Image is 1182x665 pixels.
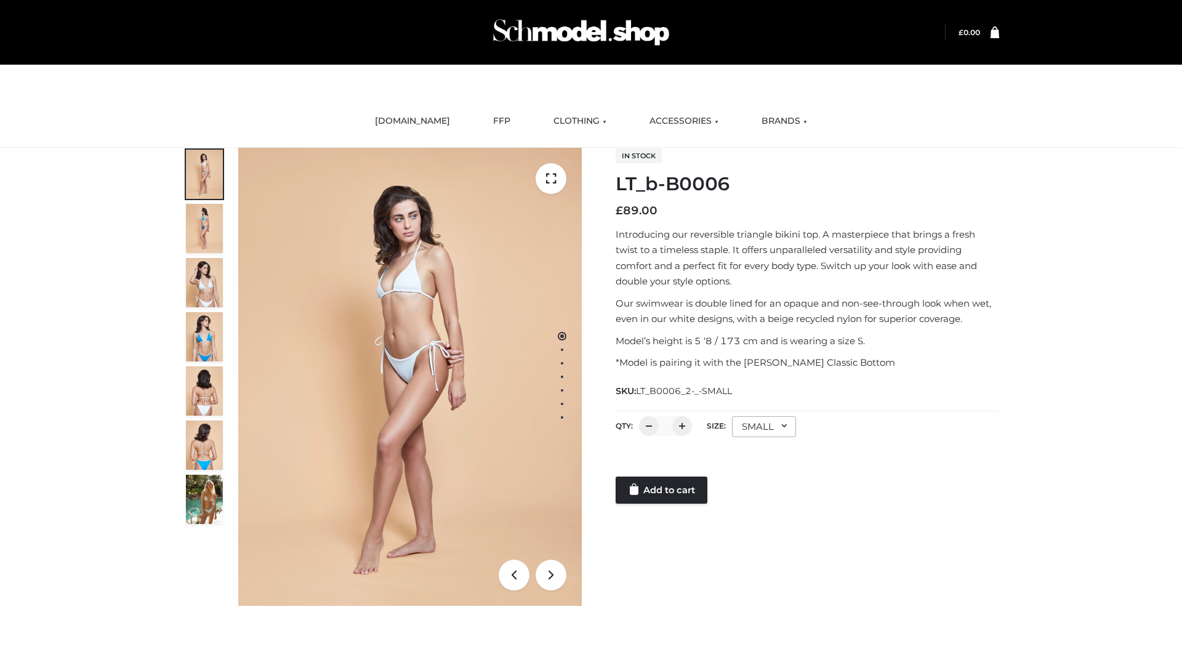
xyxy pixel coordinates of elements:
[484,108,520,135] a: FFP
[616,296,999,327] p: Our swimwear is double lined for an opaque and non-see-through look when wet, even in our white d...
[959,28,980,37] a: £0.00
[616,384,733,398] span: SKU:
[616,204,657,217] bdi: 89.00
[186,475,223,524] img: Arieltop_CloudNine_AzureSky2.jpg
[752,108,816,135] a: BRANDS
[732,416,796,437] div: SMALL
[489,8,673,57] img: Schmodel Admin 964
[616,333,999,349] p: Model’s height is 5 ‘8 / 173 cm and is wearing a size S.
[636,385,732,397] span: LT_B0006_2-_-SMALL
[544,108,616,135] a: CLOTHING
[616,227,999,289] p: Introducing our reversible triangle bikini top. A masterpiece that brings a fresh twist to a time...
[186,366,223,416] img: ArielClassicBikiniTop_CloudNine_AzureSky_OW114ECO_7-scaled.jpg
[186,258,223,307] img: ArielClassicBikiniTop_CloudNine_AzureSky_OW114ECO_3-scaled.jpg
[616,204,623,217] span: £
[616,355,999,371] p: *Model is pairing it with the [PERSON_NAME] Classic Bottom
[616,173,999,195] h1: LT_b-B0006
[616,477,707,504] a: Add to cart
[186,150,223,199] img: ArielClassicBikiniTop_CloudNine_AzureSky_OW114ECO_1-scaled.jpg
[616,421,633,430] label: QTY:
[959,28,980,37] bdi: 0.00
[640,108,728,135] a: ACCESSORIES
[959,28,963,37] span: £
[616,148,662,163] span: In stock
[186,312,223,361] img: ArielClassicBikiniTop_CloudNine_AzureSky_OW114ECO_4-scaled.jpg
[186,421,223,470] img: ArielClassicBikiniTop_CloudNine_AzureSky_OW114ECO_8-scaled.jpg
[707,421,726,430] label: Size:
[366,108,459,135] a: [DOMAIN_NAME]
[238,148,582,606] img: ArielClassicBikiniTop_CloudNine_AzureSky_OW114ECO_1
[186,204,223,253] img: ArielClassicBikiniTop_CloudNine_AzureSky_OW114ECO_2-scaled.jpg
